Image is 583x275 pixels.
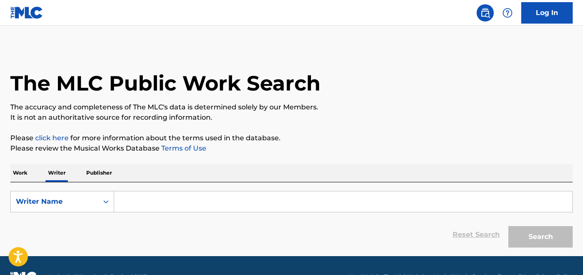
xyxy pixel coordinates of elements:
a: Public Search [477,4,494,21]
h1: The MLC Public Work Search [10,70,320,96]
p: The accuracy and completeness of The MLC's data is determined solely by our Members. [10,102,573,112]
a: click here [35,134,69,142]
img: search [480,8,490,18]
p: Please for more information about the terms used in the database. [10,133,573,143]
a: Terms of Use [160,144,206,152]
form: Search Form [10,191,573,252]
p: Writer [45,164,68,182]
img: MLC Logo [10,6,43,19]
p: It is not an authoritative source for recording information. [10,112,573,123]
p: Please review the Musical Works Database [10,143,573,154]
a: Log In [521,2,573,24]
p: Publisher [84,164,115,182]
p: Work [10,164,30,182]
div: Writer Name [16,196,93,207]
img: help [502,8,513,18]
div: Help [499,4,516,21]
